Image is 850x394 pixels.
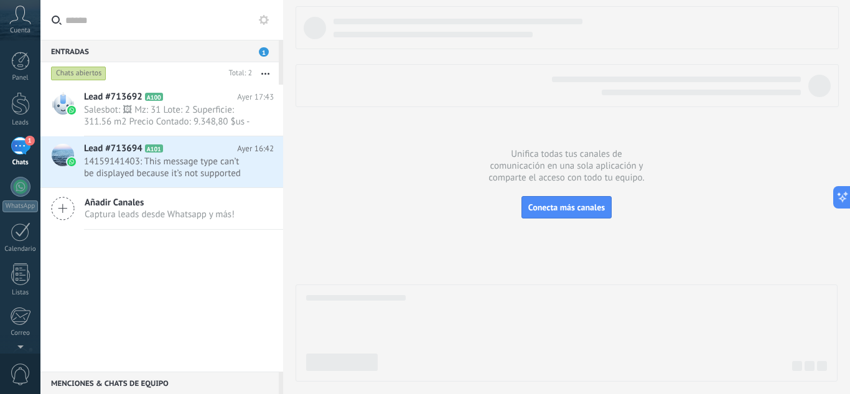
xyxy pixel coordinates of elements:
[67,157,76,166] img: waba.svg
[145,144,163,152] span: A101
[2,329,39,337] div: Correo
[40,40,279,62] div: Entradas
[237,143,274,155] span: Ayer 16:42
[237,91,274,103] span: Ayer 17:43
[84,104,250,128] span: Salesbot: 🖼 Mz: 31 Lote: 2 Superficie: 311.56 m2 Precio Contado: 9.348,80 $us - 65.427,60 Bs Sect...
[25,136,35,146] span: 1
[67,106,76,115] img: waba.svg
[84,156,250,179] span: 14159141403: This message type can’t be displayed because it’s not supported yet.
[521,196,612,218] button: Conecta más canales
[84,143,142,155] span: Lead #713694
[145,93,163,101] span: A100
[84,91,142,103] span: Lead #713692
[85,209,235,220] span: Captura leads desde Whatsapp y más!
[224,67,252,80] div: Total: 2
[259,47,269,57] span: 1
[40,85,283,136] a: Lead #713692 A100 Ayer 17:43 Salesbot: 🖼 Mz: 31 Lote: 2 Superficie: 311.56 m2 Precio Contado: 9.3...
[51,66,106,81] div: Chats abiertos
[85,197,235,209] span: Añadir Canales
[2,245,39,253] div: Calendario
[40,136,283,187] a: Lead #713694 A101 Ayer 16:42 14159141403: This message type can’t be displayed because it’s not s...
[10,27,30,35] span: Cuenta
[2,159,39,167] div: Chats
[252,62,279,85] button: Más
[40,372,279,394] div: Menciones & Chats de equipo
[528,202,605,213] span: Conecta más canales
[2,289,39,297] div: Listas
[2,119,39,127] div: Leads
[2,200,38,212] div: WhatsApp
[2,74,39,82] div: Panel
